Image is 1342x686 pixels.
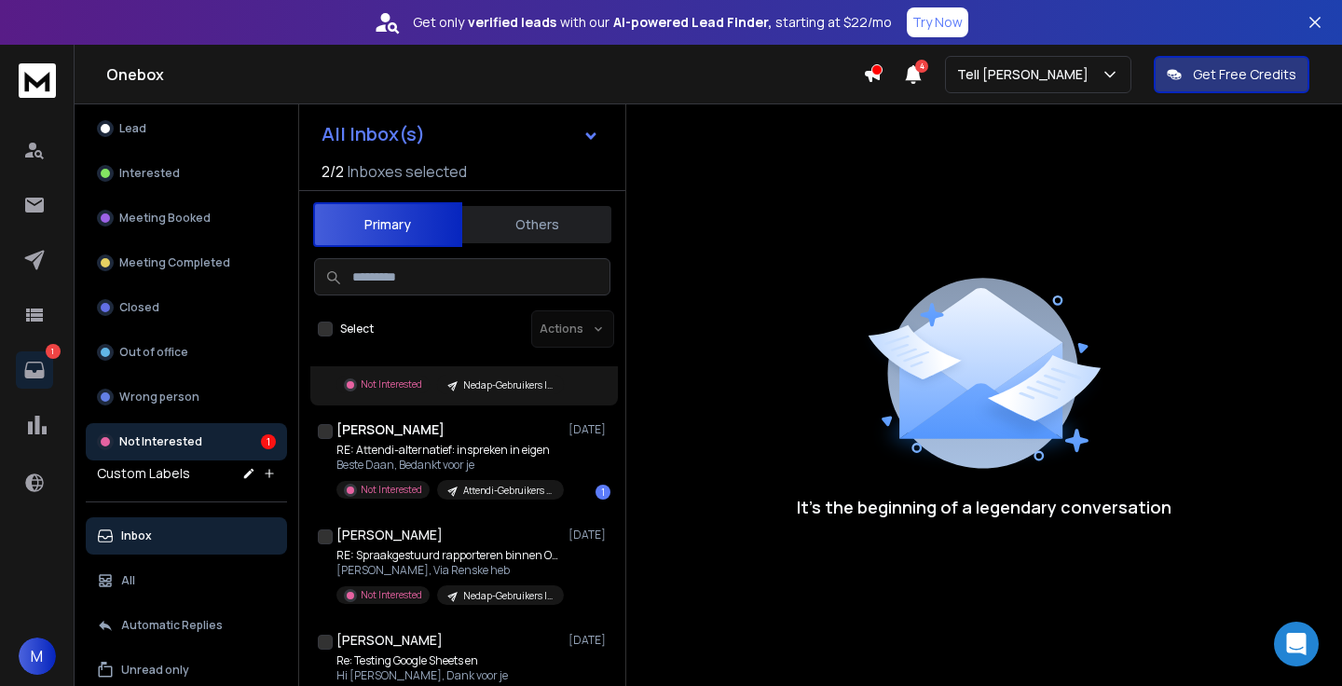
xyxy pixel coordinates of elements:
h1: [PERSON_NAME] [336,526,443,544]
p: Meeting Completed [119,255,230,270]
button: Meeting Completed [86,244,287,281]
a: 1 [16,351,53,389]
p: Get Free Credits [1193,65,1296,84]
div: 1 [596,485,610,500]
p: It’s the beginning of a legendary conversation [797,494,1171,520]
p: Not Interested [361,588,422,602]
p: Unread only [121,663,189,678]
button: Automatic Replies [86,607,287,644]
p: Interested [119,166,180,181]
h1: [PERSON_NAME] [336,420,445,439]
button: Get Free Credits [1154,56,1309,93]
p: Not Interested [361,483,422,497]
button: Out of office [86,334,287,371]
p: Inbox [121,528,152,543]
p: RE: Spraakgestuurd rapporteren binnen Ons® [336,548,560,563]
img: logo [19,63,56,98]
button: Try Now [907,7,968,37]
button: Not Interested1 [86,423,287,460]
button: All [86,562,287,599]
p: Automatic Replies [121,618,223,633]
button: Closed [86,289,287,326]
p: 1 [46,344,61,359]
p: Meeting Booked [119,211,211,226]
p: Closed [119,300,159,315]
h1: Onebox [106,63,863,86]
p: [DATE] [568,633,610,648]
button: M [19,638,56,675]
button: Lead [86,110,287,147]
button: Primary [313,202,462,247]
p: Tell [PERSON_NAME] [957,65,1096,84]
strong: verified leads [468,13,556,32]
div: Open Intercom Messenger [1274,622,1319,666]
strong: AI-powered Lead Finder, [613,13,772,32]
p: Nedap-Gebruikers | September + Oktober 2025 [463,589,553,603]
p: [DATE] [568,528,610,542]
h1: [PERSON_NAME] [336,631,443,650]
h3: Inboxes selected [348,160,467,183]
p: Not Interested [361,377,422,391]
button: Inbox [86,517,287,555]
label: Select [340,322,374,336]
p: Beste Daan, Bedankt voor je [336,458,560,473]
span: 2 / 2 [322,160,344,183]
h3: Custom Labels [97,464,190,483]
p: Hi [PERSON_NAME], Dank voor je [336,668,556,683]
p: Out of office [119,345,188,360]
p: All [121,573,135,588]
p: Not Interested [119,434,202,449]
span: 4 [915,60,928,73]
button: Meeting Booked [86,199,287,237]
p: RE: Attendi-alternatief: inspreken in eigen [336,443,560,458]
p: Attendi-Gebruikers | September + Oktober 2025 [463,484,553,498]
button: All Inbox(s) [307,116,614,153]
p: Re: Testing Google Sheets en [336,653,556,668]
button: Others [462,204,611,245]
p: Nedap-Gebruikers | September + Oktober 2025 [463,378,553,392]
p: Try Now [912,13,963,32]
p: Wrong person [119,390,199,405]
p: [DATE] [568,422,610,437]
p: [PERSON_NAME], Via Renske heb [336,563,560,578]
button: Interested [86,155,287,192]
h1: All Inbox(s) [322,125,425,144]
p: Get only with our starting at $22/mo [413,13,892,32]
button: Wrong person [86,378,287,416]
div: 1 [261,434,276,449]
p: Lead [119,121,146,136]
